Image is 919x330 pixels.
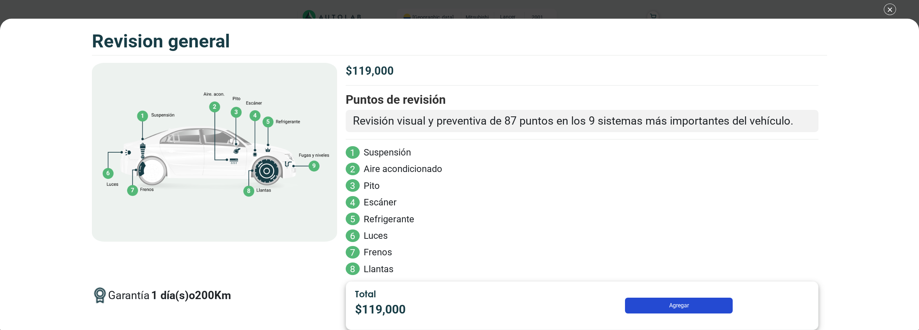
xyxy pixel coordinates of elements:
[346,212,818,226] li: Refrigerante
[346,195,818,209] li: Escáner
[151,287,231,304] p: 1 día(s) o 200 Km
[346,93,818,107] h3: Puntos de revisión
[108,287,231,310] span: Garantía
[346,163,360,175] span: 2
[346,179,360,192] span: 3
[346,145,818,159] li: Suspensión
[346,179,818,192] li: Pito
[353,113,811,129] p: Revisión visual y preventiva de 87 puntos en los 9 sistemas más importantes del vehículo.
[346,213,360,225] span: 5
[346,229,360,242] span: 6
[346,245,818,259] li: Frenos
[92,30,230,52] h3: REVISION GENERAL
[346,229,818,242] li: Luces
[346,246,360,259] span: 7
[346,262,360,275] span: 8
[346,196,360,209] span: 4
[346,63,818,79] p: $ 119,000
[346,262,818,276] li: Llantas
[346,146,360,159] span: 1
[355,288,376,299] span: Total
[625,298,733,313] button: Agregar
[346,162,818,176] li: Aire acondicionado
[355,301,538,319] p: $ 119,000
